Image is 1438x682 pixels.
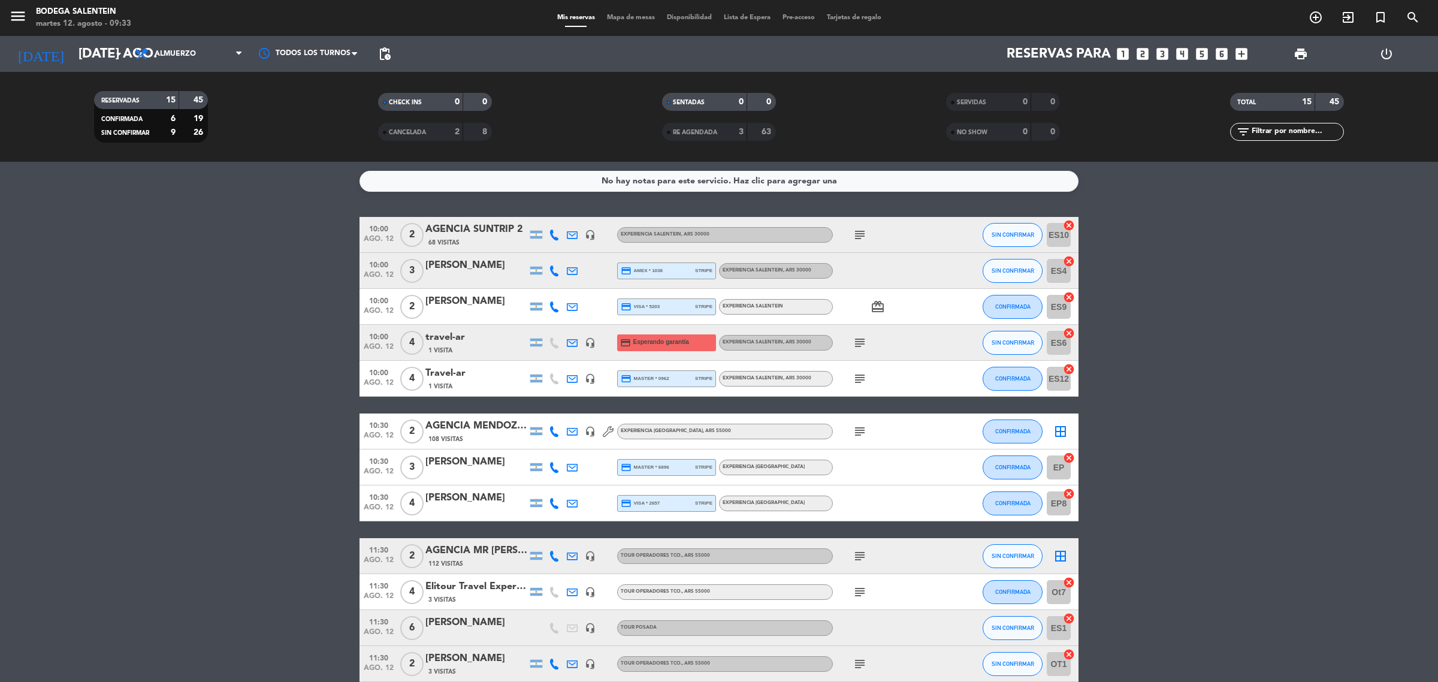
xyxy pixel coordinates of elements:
i: border_all [1053,424,1068,439]
strong: 3 [739,128,744,136]
i: credit_card [621,301,632,312]
span: stripe [695,267,712,274]
i: subject [853,228,867,242]
span: , ARS 55000 [682,661,710,666]
span: CONFIRMADA [995,500,1031,506]
button: menu [9,7,27,29]
span: SIN CONFIRMAR [992,624,1034,631]
span: 10:30 [364,454,394,467]
i: cancel [1063,577,1075,589]
span: 1 Visita [428,346,452,355]
button: SIN CONFIRMAR [983,652,1043,676]
span: , ARS 30000 [783,376,811,381]
span: 10:00 [364,365,394,379]
i: border_all [1053,549,1068,563]
span: ago. 12 [364,556,394,570]
span: 3 Visitas [428,595,456,605]
span: CONFIRMADA [995,589,1031,595]
i: cancel [1063,291,1075,303]
span: Mapa de mesas [601,14,661,21]
i: cancel [1063,452,1075,464]
div: [PERSON_NAME] [425,490,527,506]
span: 2 [400,295,424,319]
strong: 45 [1330,98,1342,106]
strong: 6 [171,114,176,123]
span: 6 [400,616,424,640]
span: Tour operadores tco. [621,589,710,594]
i: subject [853,549,867,563]
span: CONFIRMADA [995,464,1031,470]
i: filter_list [1236,125,1250,139]
i: cancel [1063,363,1075,375]
i: add_box [1234,46,1249,62]
span: master * 6896 [621,462,669,473]
span: Almuerzo [155,50,196,58]
button: CONFIRMADA [983,420,1043,443]
span: 11:30 [364,542,394,556]
i: credit_card [621,265,632,276]
span: stripe [695,375,712,382]
strong: 8 [482,128,490,136]
strong: 2 [455,128,460,136]
i: credit_card [621,462,632,473]
span: RESERVADAS [101,98,140,104]
i: headset_mic [585,337,596,348]
i: cancel [1063,648,1075,660]
i: exit_to_app [1341,10,1355,25]
div: travel-ar [425,330,527,345]
i: arrow_drop_down [111,47,126,61]
span: CONFIRMADA [995,303,1031,310]
span: CONFIRMADA [995,428,1031,434]
i: headset_mic [585,426,596,437]
span: 10:00 [364,293,394,307]
button: CONFIRMADA [983,455,1043,479]
span: ago. 12 [364,235,394,249]
button: SIN CONFIRMAR [983,259,1043,283]
span: CHECK INS [389,99,422,105]
span: Lista de Espera [718,14,777,21]
div: LOG OUT [1343,36,1429,72]
span: 3 Visitas [428,667,456,677]
span: ago. 12 [364,379,394,393]
span: 4 [400,580,424,604]
span: SIN CONFIRMAR [992,231,1034,238]
strong: 63 [762,128,774,136]
div: [PERSON_NAME] [425,454,527,470]
span: visa * 5203 [621,301,660,312]
i: add_circle_outline [1309,10,1323,25]
span: 2 [400,223,424,247]
span: ago. 12 [364,307,394,321]
span: 10:00 [364,221,394,235]
div: Elitour Travel Experience [425,579,527,595]
span: stripe [695,463,712,471]
span: 3 [400,455,424,479]
button: CONFIRMADA [983,295,1043,319]
span: SIN CONFIRMAR [992,339,1034,346]
span: ago. 12 [364,343,394,357]
strong: 0 [1023,128,1028,136]
span: TOTAL [1237,99,1256,105]
span: SENTADAS [673,99,705,105]
strong: 0 [482,98,490,106]
span: Pre-acceso [777,14,821,21]
span: CONFIRMADA [995,375,1031,382]
span: print [1294,47,1308,61]
span: 4 [400,367,424,391]
span: 10:00 [364,257,394,271]
span: stripe [695,303,712,310]
span: SERVIDAS [957,99,986,105]
i: card_giftcard [871,300,885,314]
span: master * 0962 [621,373,669,384]
strong: 19 [194,114,206,123]
i: power_settings_new [1379,47,1394,61]
span: 2 [400,544,424,568]
i: cancel [1063,327,1075,339]
i: credit_card [620,337,631,348]
i: looks_3 [1155,46,1170,62]
span: Mis reservas [551,14,601,21]
div: AGENCIA SUNTRIP 2 [425,222,527,237]
span: 112 Visitas [428,559,463,569]
i: headset_mic [585,623,596,633]
span: Reservas para [1007,47,1111,62]
i: looks_6 [1214,46,1229,62]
